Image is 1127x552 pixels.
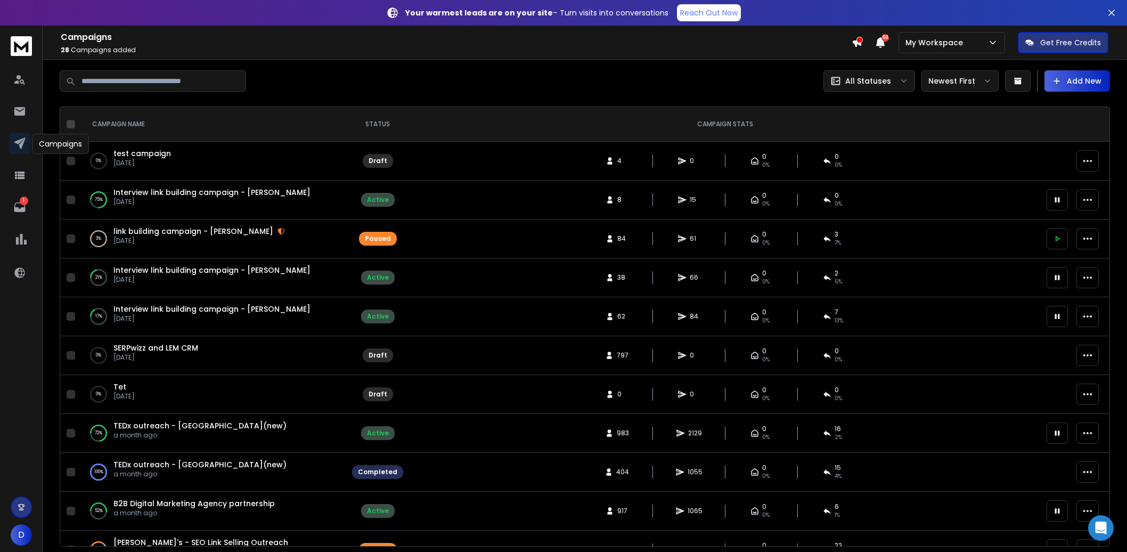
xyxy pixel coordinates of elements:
td: 3%link building campaign - [PERSON_NAME][DATE] [79,220,346,258]
div: Campaigns [32,134,89,154]
p: a month ago [113,431,287,440]
span: 0 [762,541,766,550]
div: Open Intercom Messenger [1088,515,1114,541]
div: Active [367,273,389,282]
span: link building campaign - [PERSON_NAME] [113,226,273,237]
a: [PERSON_NAME]'s - SEO Link Selling Outreach [113,537,288,548]
span: test campaign [113,148,171,159]
span: 0 [762,191,766,200]
span: 22 [835,541,842,550]
span: 0% [762,394,770,403]
p: 3 % [96,233,101,244]
span: 0 [762,464,766,472]
th: CAMPAIGN NAME [79,107,346,142]
span: 84 [690,312,700,321]
a: TEDx outreach - [GEOGRAPHIC_DATA](new) [113,420,287,431]
div: Draft [369,351,387,360]
a: Interview link building campaign - [PERSON_NAME] [113,304,311,314]
p: – Turn visits into conversations [405,7,668,18]
p: 17 % [95,311,102,322]
p: [DATE] [113,275,311,284]
span: 6 [835,502,839,511]
span: 917 [617,507,628,515]
button: Newest First [921,70,999,92]
td: 17%Interview link building campaign - [PERSON_NAME][DATE] [79,297,346,336]
span: 983 [617,429,629,437]
span: 2 % [835,433,842,442]
p: [DATE] [113,159,171,167]
span: 8 [617,196,628,204]
div: Active [367,507,389,515]
span: 2129 [688,429,702,437]
span: 15 [835,464,841,472]
span: 13 % [835,316,843,325]
div: Draft [369,390,387,399]
button: D [11,524,32,546]
span: 0 [690,390,700,399]
p: 0 % [96,389,101,400]
span: 84 [617,234,628,243]
p: [DATE] [113,392,135,401]
span: 404 [616,468,629,476]
p: Reach Out Now [680,7,738,18]
img: logo [11,36,32,56]
p: 1 [20,197,28,205]
span: 0% [762,239,770,247]
span: 4 % [835,472,842,481]
span: 0% [835,394,842,403]
span: 1065 [688,507,703,515]
span: 66 [690,273,700,282]
span: 4 [617,157,628,165]
a: Reach Out Now [677,4,741,21]
a: Interview link building campaign - [PERSON_NAME] [113,265,311,275]
span: 0% [835,161,842,169]
a: Tet [113,381,126,392]
td: 0%SERPwizz and LEM CRM[DATE] [79,336,346,375]
a: TEDx outreach - [GEOGRAPHIC_DATA](new) [113,459,287,470]
div: Paused [365,234,391,243]
span: 0 [835,386,839,394]
span: 0 [835,347,839,355]
span: 0% [762,355,770,364]
span: 38 [617,273,628,282]
span: 0% [835,355,842,364]
span: 7 % [835,239,841,247]
span: 0 [617,390,628,399]
a: B2B Digital Marketing Agency partnership [113,498,275,509]
p: [DATE] [113,237,285,245]
p: 52 % [95,506,103,516]
p: 0 % [96,156,101,166]
span: 0% [762,433,770,442]
td: 21%Interview link building campaign - [PERSON_NAME][DATE] [79,258,346,297]
span: 61 [690,234,700,243]
td: 0%Tet[DATE] [79,375,346,414]
p: Campaigns added [61,46,852,54]
h1: Campaigns [61,31,852,44]
p: Get Free Credits [1040,37,1101,48]
span: 0% [762,511,770,519]
span: 15 [690,196,700,204]
div: Draft [369,157,387,165]
span: Interview link building campaign - [PERSON_NAME] [113,187,311,198]
th: STATUS [346,107,410,142]
p: 21 % [95,272,102,283]
p: [DATE] [113,314,311,323]
a: 1 [9,197,30,218]
span: 0% [762,316,770,325]
span: 50 [881,34,889,42]
p: 0 % [96,350,101,361]
p: All Statuses [845,76,891,86]
a: SERPwizz and LEM CRM [113,343,198,353]
span: 0% [762,472,770,481]
p: 72 % [95,428,102,439]
strong: Your warmest leads are on your site [405,7,553,18]
span: 28 [61,45,69,54]
span: 3 [835,230,838,239]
